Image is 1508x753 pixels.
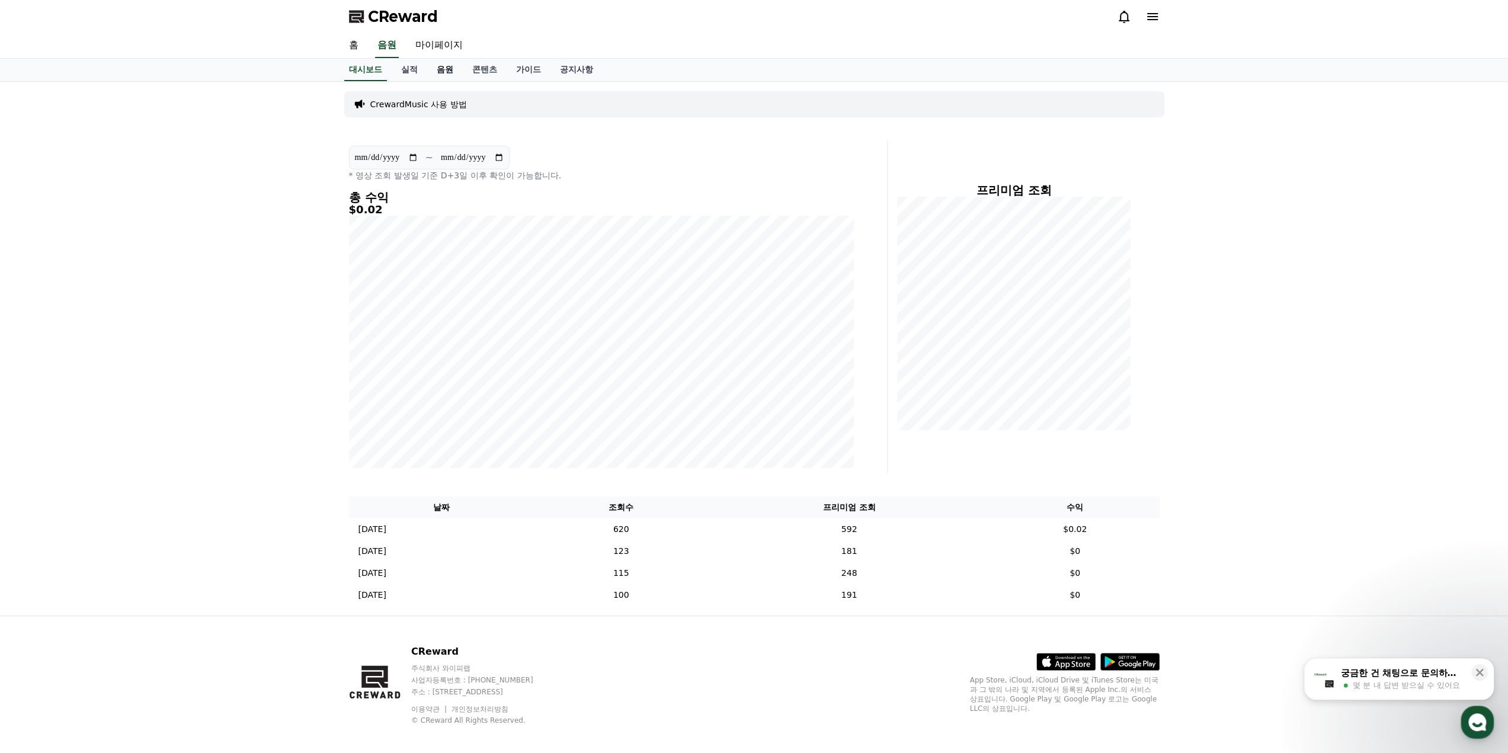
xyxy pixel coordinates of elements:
span: 홈 [37,393,44,403]
a: 콘텐츠 [463,59,507,81]
td: $0 [991,540,1160,562]
a: 이용약관 [411,705,449,713]
p: CReward [411,645,556,659]
h4: 프리미엄 조회 [897,184,1131,197]
h4: 총 수익 [349,191,854,204]
span: 설정 [183,393,197,403]
a: 홈 [4,376,78,405]
a: 개인정보처리방침 [452,705,508,713]
a: 대화 [78,376,153,405]
td: 191 [707,584,990,606]
a: CrewardMusic 사용 방법 [370,98,467,110]
td: 181 [707,540,990,562]
td: 620 [534,518,707,540]
a: 홈 [340,33,368,58]
span: CReward [368,7,438,26]
td: $0 [991,562,1160,584]
p: 사업자등록번호 : [PHONE_NUMBER] [411,675,556,685]
p: ~ [425,150,433,165]
p: © CReward All Rights Reserved. [411,716,556,725]
td: 248 [707,562,990,584]
td: 115 [534,562,707,584]
td: 592 [707,518,990,540]
p: [DATE] [358,567,386,579]
th: 수익 [991,496,1160,518]
th: 프리미엄 조회 [707,496,990,518]
p: [DATE] [358,523,386,536]
p: App Store, iCloud, iCloud Drive 및 iTunes Store는 미국과 그 밖의 나라 및 지역에서 등록된 Apple Inc.의 서비스 상표입니다. Goo... [970,675,1160,713]
td: 100 [534,584,707,606]
a: 가이드 [507,59,550,81]
p: 주소 : [STREET_ADDRESS] [411,687,556,697]
h5: $0.02 [349,204,854,216]
a: 음원 [375,33,399,58]
a: 마이페이지 [406,33,472,58]
td: 123 [534,540,707,562]
a: 대시보드 [344,59,387,81]
td: $0 [991,584,1160,606]
p: [DATE] [358,545,386,557]
a: 공지사항 [550,59,603,81]
p: [DATE] [358,589,386,601]
td: $0.02 [991,518,1160,540]
p: * 영상 조회 발생일 기준 D+3일 이후 확인이 가능합니다. [349,169,854,181]
a: 설정 [153,376,228,405]
span: 대화 [108,394,123,403]
th: 날짜 [349,496,534,518]
a: 실적 [392,59,427,81]
a: CReward [349,7,438,26]
a: 음원 [427,59,463,81]
p: 주식회사 와이피랩 [411,664,556,673]
th: 조회수 [534,496,707,518]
